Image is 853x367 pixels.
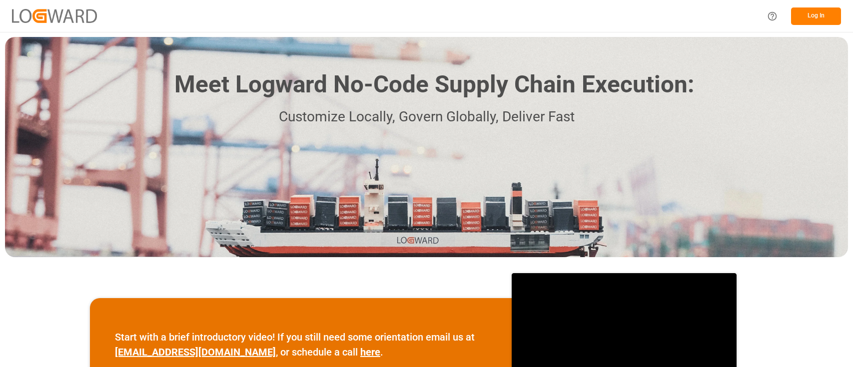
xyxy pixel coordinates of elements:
[159,106,694,128] p: Customize Locally, Govern Globally, Deliver Fast
[174,67,694,102] h1: Meet Logward No-Code Supply Chain Execution:
[12,9,97,22] img: Logward_new_orange.png
[791,7,841,25] button: Log In
[115,346,276,358] a: [EMAIL_ADDRESS][DOMAIN_NAME]
[761,5,784,27] button: Help Center
[115,330,487,360] p: Start with a brief introductory video! If you still need some orientation email us at , or schedu...
[360,346,380,358] a: here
